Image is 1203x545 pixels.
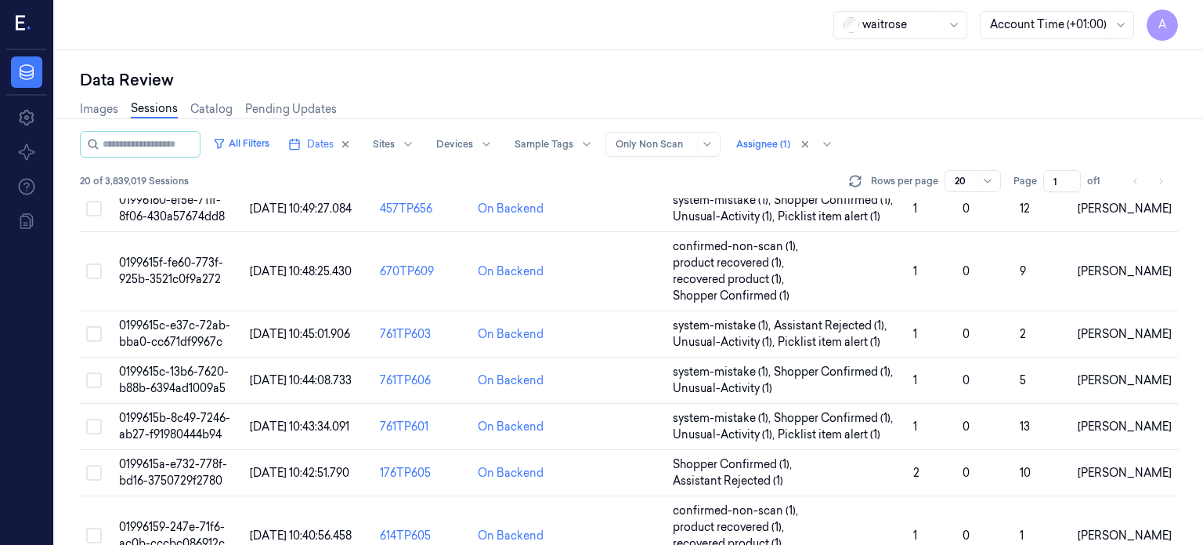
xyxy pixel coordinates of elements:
[380,372,465,389] div: 761TP606
[119,256,223,286] span: 0199615f-fe60-773f-925b-3521c0f9a272
[778,334,880,351] span: Picklist item alert (1)
[963,420,970,434] span: 0
[307,137,334,151] span: Dates
[1078,264,1172,278] span: [PERSON_NAME]
[250,466,349,480] span: [DATE] 10:42:51.790
[673,364,774,380] span: system-mistake (1) ,
[774,364,896,380] span: Shopper Confirmed (1) ,
[778,209,880,225] span: Picklist item alert (1)
[380,465,465,481] div: 176TP605
[1020,373,1026,387] span: 5
[673,503,801,519] span: confirmed-non-scan (1) ,
[673,334,778,351] span: Unusual-Activity (1) ,
[245,101,337,118] a: Pending Updates
[913,202,917,216] span: 1
[119,411,230,441] span: 0199615b-8c49-7246-ab27-f91980444b94
[673,209,778,225] span: Unusual-Activity (1) ,
[86,528,102,543] button: Select row
[1147,9,1178,41] button: A
[478,465,544,481] div: On Backend
[1020,420,1030,434] span: 13
[478,419,544,435] div: On Backend
[1020,202,1030,216] span: 12
[673,456,795,473] span: Shopper Confirmed (1) ,
[478,263,544,280] div: On Backend
[1020,529,1024,543] span: 1
[86,326,102,342] button: Select row
[1125,170,1172,192] nav: pagination
[207,131,276,156] button: All Filters
[963,327,970,341] span: 0
[1020,466,1031,480] span: 10
[250,264,352,278] span: [DATE] 10:48:25.430
[80,101,118,118] a: Images
[131,100,178,118] a: Sessions
[380,528,465,544] div: 614TP605
[673,410,774,427] span: system-mistake (1) ,
[380,419,465,435] div: 761TP601
[478,326,544,343] div: On Backend
[913,466,919,480] span: 2
[673,288,789,304] span: Shopper Confirmed (1)
[119,318,230,349] span: 0199615c-e37c-72ab-bba0-cc671df9967c
[774,192,896,209] span: Shopper Confirmed (1) ,
[1078,529,1172,543] span: [PERSON_NAME]
[478,372,544,389] div: On Backend
[673,271,787,288] span: recovered product (1) ,
[963,529,970,543] span: 0
[478,528,544,544] div: On Backend
[250,327,350,341] span: [DATE] 10:45:01.906
[1078,373,1172,387] span: [PERSON_NAME]
[913,529,917,543] span: 1
[1078,466,1172,480] span: [PERSON_NAME]
[963,466,970,480] span: 0
[913,373,917,387] span: 1
[673,238,801,255] span: confirmed-non-scan (1) ,
[913,264,917,278] span: 1
[250,420,349,434] span: [DATE] 10:43:34.091
[1078,202,1172,216] span: [PERSON_NAME]
[1013,174,1037,188] span: Page
[478,201,544,217] div: On Backend
[963,373,970,387] span: 0
[380,201,465,217] div: 457TP656
[913,420,917,434] span: 1
[86,372,102,388] button: Select row
[86,419,102,434] button: Select row
[1078,327,1172,341] span: [PERSON_NAME]
[774,410,896,427] span: Shopper Confirmed (1) ,
[1087,174,1112,188] span: of 1
[778,427,880,443] span: Picklist item alert (1)
[119,457,227,488] span: 0199615a-e732-778f-bd16-3750729f2780
[673,380,772,397] span: Unusual-Activity (1)
[250,202,352,216] span: [DATE] 10:49:27.084
[673,255,787,271] span: product recovered (1) ,
[1020,264,1026,278] span: 9
[913,327,917,341] span: 1
[380,263,465,280] div: 670TP609
[1078,420,1172,434] span: [PERSON_NAME]
[80,69,1178,91] div: Data Review
[871,174,938,188] p: Rows per page
[1020,327,1026,341] span: 2
[673,192,774,209] span: system-mistake (1) ,
[119,365,229,395] span: 0199615c-13b6-7620-b88b-6394ad1009a5
[963,202,970,216] span: 0
[380,326,465,343] div: 761TP603
[86,465,102,481] button: Select row
[673,473,783,489] span: Assistant Rejected (1)
[673,519,787,536] span: product recovered (1) ,
[80,174,189,188] span: 20 of 3,839,019 Sessions
[282,132,357,157] button: Dates
[673,318,774,334] span: system-mistake (1) ,
[190,101,233,118] a: Catalog
[86,263,102,279] button: Select row
[86,201,102,216] button: Select row
[673,427,778,443] span: Unusual-Activity (1) ,
[250,529,352,543] span: [DATE] 10:40:56.458
[963,264,970,278] span: 0
[774,318,890,334] span: Assistant Rejected (1) ,
[250,373,352,387] span: [DATE] 10:44:08.733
